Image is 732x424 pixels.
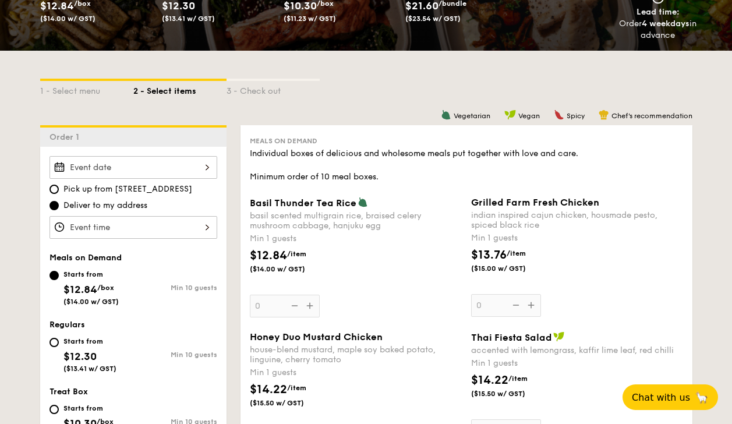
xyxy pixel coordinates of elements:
span: ($15.50 w/ GST) [250,398,329,408]
span: Grilled Farm Fresh Chicken [471,197,599,208]
span: Chat with us [632,392,690,403]
div: Starts from [63,337,116,346]
div: house-blend mustard, maple soy baked potato, linguine, cherry tomato [250,345,462,365]
span: $12.30 [63,350,97,363]
span: Basil Thunder Tea Rice [250,197,356,209]
span: ($14.00 w/ GST) [250,264,329,274]
input: Starts from$12.30($13.41 w/ GST)Min 10 guests [49,338,59,347]
div: Min 1 guests [250,367,462,379]
span: Regulars [49,320,85,330]
span: ($15.00 w/ GST) [471,264,550,273]
img: icon-spicy.37a8142b.svg [554,109,564,120]
span: ($15.50 w/ GST) [471,389,550,398]
div: 2 - Select items [133,81,227,97]
div: Min 1 guests [471,358,683,369]
strong: 4 weekdays [642,19,689,29]
span: Spicy [567,112,585,120]
span: /item [507,249,526,257]
img: icon-vegan.f8ff3823.svg [504,109,516,120]
div: Min 1 guests [250,233,462,245]
span: /item [287,384,306,392]
span: Lead time: [636,7,680,17]
div: 3 - Check out [227,81,320,97]
span: Treat Box [49,387,88,397]
div: indian inspired cajun chicken, housmade pesto, spiced black rice [471,210,683,230]
span: Meals on Demand [250,137,317,145]
input: Starts from$12.84/box($14.00 w/ GST)Min 10 guests [49,271,59,280]
span: 🦙 [695,391,709,404]
div: Min 10 guests [133,351,217,359]
span: Deliver to my address [63,200,147,211]
div: Order in advance [619,18,697,41]
div: Min 1 guests [471,232,683,244]
span: Meals on Demand [49,253,122,263]
span: $13.76 [471,248,507,262]
span: Chef's recommendation [611,112,692,120]
span: $12.84 [63,283,97,296]
button: Chat with us🦙 [623,384,718,410]
span: /item [508,374,528,383]
div: Individual boxes of delicious and wholesome meals put together with love and care. Minimum order ... [250,148,683,183]
div: Starts from [63,270,119,279]
span: $12.84 [250,249,287,263]
span: $14.22 [250,383,287,397]
span: /item [287,250,306,258]
span: ($13.41 w/ GST) [63,365,116,373]
span: Order 1 [49,132,84,142]
span: Pick up from [STREET_ADDRESS] [63,183,192,195]
img: icon-vegetarian.fe4039eb.svg [358,197,368,207]
input: Deliver to my address [49,201,59,210]
span: $14.22 [471,373,508,387]
span: Thai Fiesta Salad [471,332,552,343]
span: ($14.00 w/ GST) [63,298,119,306]
input: Starts from$10.30/box($11.23 w/ GST)Min 10 guests [49,405,59,414]
span: ($14.00 w/ GST) [40,15,96,23]
input: Event date [49,156,217,179]
input: Event time [49,216,217,239]
span: ($13.41 w/ GST) [162,15,215,23]
div: accented with lemongrass, kaffir lime leaf, red chilli [471,345,683,355]
div: Min 10 guests [133,284,217,292]
span: ($11.23 w/ GST) [284,15,336,23]
img: icon-chef-hat.a58ddaea.svg [599,109,609,120]
span: Honey Duo Mustard Chicken [250,331,383,342]
span: ($23.54 w/ GST) [405,15,461,23]
div: Starts from [63,404,116,413]
img: icon-vegetarian.fe4039eb.svg [441,109,451,120]
span: Vegan [518,112,540,120]
div: 1 - Select menu [40,81,133,97]
div: basil scented multigrain rice, braised celery mushroom cabbage, hanjuku egg [250,211,462,231]
img: icon-vegan.f8ff3823.svg [553,331,565,342]
input: Pick up from [STREET_ADDRESS] [49,185,59,194]
span: /box [97,284,114,292]
span: Vegetarian [454,112,490,120]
